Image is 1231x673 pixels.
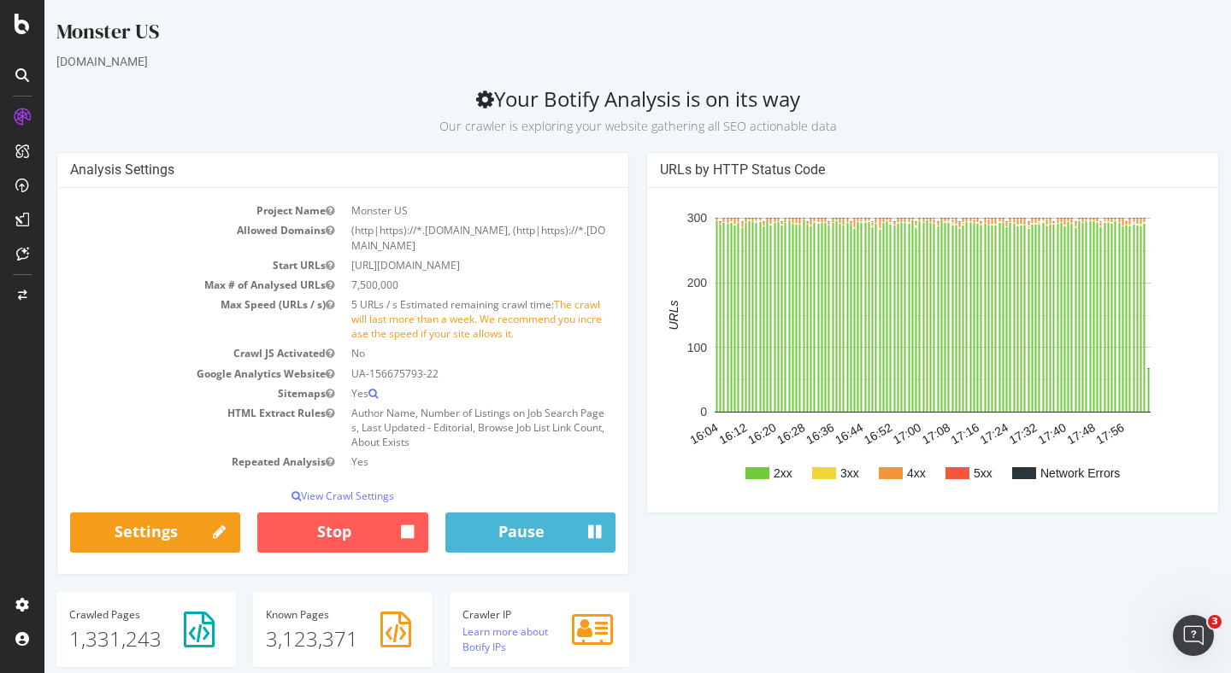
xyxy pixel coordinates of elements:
[643,276,663,290] text: 200
[817,420,851,447] text: 16:52
[1208,615,1222,629] span: 3
[904,420,938,447] text: 17:16
[298,383,571,403] td: Yes
[996,466,1075,480] text: Network Errors
[615,161,1161,178] h4: URLs by HTTP Status Code
[26,343,298,363] td: Crawl JS Activated
[298,295,571,343] td: 5 URLs / s Estimated remaining crawl time:
[672,420,705,447] text: 16:12
[643,420,676,447] text: 16:04
[26,161,571,178] h4: Analysis Settings
[846,420,880,447] text: 17:00
[929,466,948,480] text: 5xx
[26,364,298,383] td: Google Analytics Website
[25,624,179,653] p: 1,331,243
[418,609,572,620] h4: Crawler IP
[1049,420,1082,447] text: 17:56
[730,420,763,447] text: 16:28
[1020,420,1053,447] text: 17:48
[298,452,571,471] td: Yes
[701,420,734,447] text: 16:20
[298,201,571,220] td: Monster US
[863,466,881,480] text: 4xx
[221,624,375,653] p: 3,123,371
[307,297,557,341] span: The crawl will last more than a week. We recommend you increase the speed if your site allows it.
[26,275,298,295] td: Max # of Analysed URLs
[26,255,298,275] td: Start URLs
[12,17,1175,53] div: Monster US
[934,420,967,447] text: 17:24
[298,255,571,275] td: [URL][DOMAIN_NAME]
[656,406,663,419] text: 0
[615,201,1161,500] svg: A chart.
[298,364,571,383] td: UA-156675793-22
[643,212,663,225] text: 300
[26,383,298,403] td: Sitemaps
[395,118,792,134] small: Our crawler is exploring your website gathering all SEO actionable data
[26,403,298,452] td: HTML Extract Rules
[12,87,1175,135] h2: Your Botify Analysis is on its way
[788,420,822,447] text: 16:44
[298,220,571,255] td: (http|https)://*.[DOMAIN_NAME], (http|https)://*.[DOMAIN_NAME]
[401,512,571,553] button: Pause
[298,343,571,363] td: No
[298,275,571,295] td: 7,500,000
[1173,615,1214,656] iframe: Intercom live chat
[221,609,375,620] h4: Pages Known
[26,220,298,255] td: Allowed Domains
[759,420,792,447] text: 16:36
[298,403,571,452] td: Author Name, Number of Listings on Job Search Pages, Last Updated - Editorial, Browse Job List Li...
[875,420,909,447] text: 17:08
[213,512,383,553] button: Stop
[26,201,298,220] td: Project Name
[643,341,663,354] text: 100
[25,609,179,620] h4: Pages Crawled
[26,295,298,343] td: Max Speed (URLs / s)
[962,420,995,447] text: 17:32
[729,466,748,480] text: 2xx
[991,420,1024,447] text: 17:40
[26,512,196,553] a: Settings
[418,624,504,653] a: Learn more about Botify IPs
[26,489,571,503] p: View Crawl Settings
[622,301,636,331] text: URLs
[26,452,298,471] td: Repeated Analysis
[12,53,1175,70] div: [DOMAIN_NAME]
[796,466,815,480] text: 3xx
